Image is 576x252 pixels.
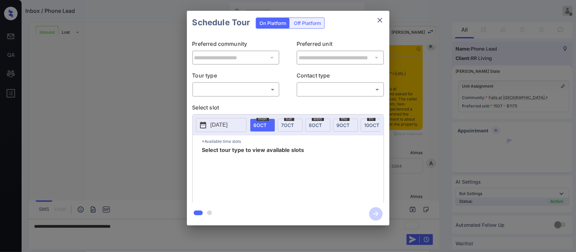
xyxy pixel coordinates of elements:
span: 6 OCT [254,122,267,128]
span: tue [284,117,294,121]
p: Preferred community [192,40,280,51]
p: Select slot [192,103,384,114]
p: [DATE] [211,121,228,129]
div: On Platform [256,18,290,28]
p: Tour type [192,71,280,82]
div: date-select [278,119,303,132]
span: mon [256,117,269,121]
button: close [373,13,387,27]
div: date-select [333,119,358,132]
button: [DATE] [196,118,247,132]
p: Contact type [297,71,384,82]
div: date-select [361,119,386,132]
span: thu [339,117,350,121]
div: date-select [305,119,330,132]
span: wed [312,117,324,121]
div: date-select [250,119,275,132]
span: 7 OCT [281,122,294,128]
span: fri [367,117,376,121]
span: 8 OCT [309,122,322,128]
p: *Available time slots [202,135,384,147]
span: 9 OCT [337,122,350,128]
h2: Schedule Tour [187,11,256,34]
p: Preferred unit [297,40,384,51]
span: Select tour type to view available slots [202,147,304,201]
span: 10 OCT [364,122,380,128]
div: Off Platform [291,18,324,28]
